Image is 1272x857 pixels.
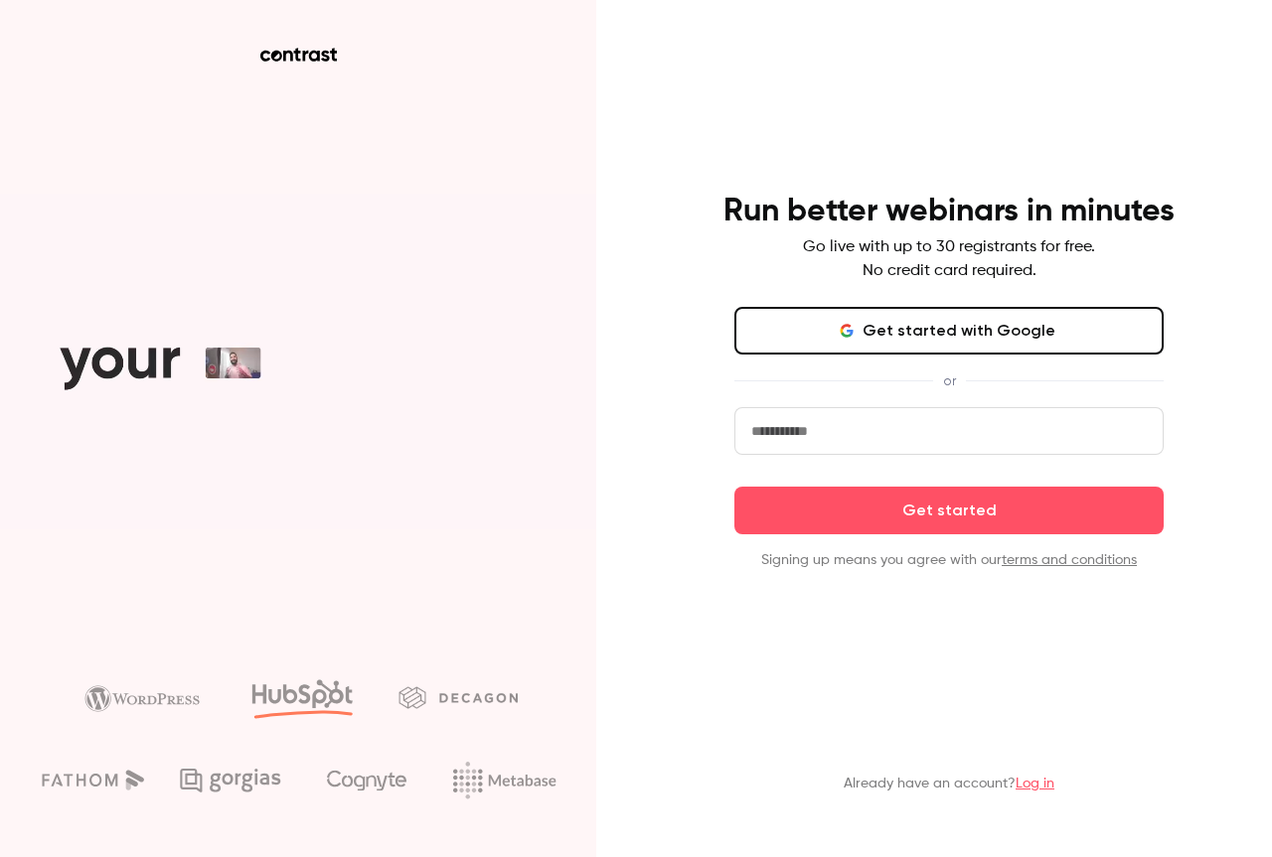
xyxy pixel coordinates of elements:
button: Get started with Google [734,307,1164,355]
p: Signing up means you agree with our [734,550,1164,570]
span: or [933,370,966,391]
h4: Run better webinars in minutes [723,192,1175,231]
button: Get started [734,487,1164,534]
p: Already have an account? [844,774,1054,793]
p: Go live with up to 30 registrants for free. No credit card required. [803,235,1095,283]
a: terms and conditions [1002,553,1137,567]
img: decagon [398,686,518,708]
a: Log in [1016,777,1054,790]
